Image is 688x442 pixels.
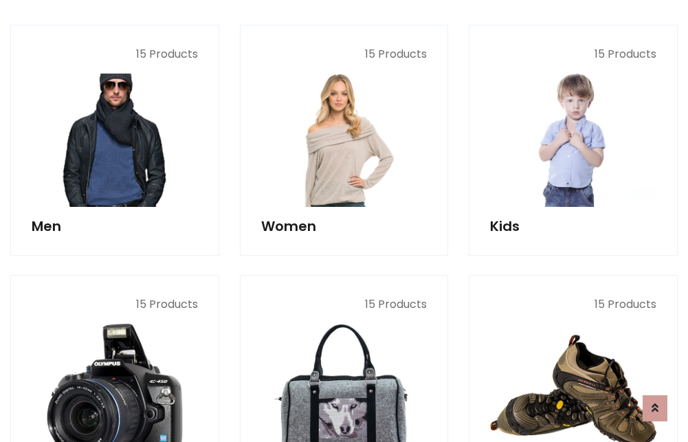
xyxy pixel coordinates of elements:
h5: Women [261,218,428,234]
h5: Men [32,218,198,234]
p: 15 Products [32,296,198,313]
h5: Kids [490,218,656,234]
p: 15 Products [261,46,428,63]
p: 15 Products [32,46,198,63]
p: 15 Products [490,296,656,313]
p: 15 Products [261,296,428,313]
p: 15 Products [490,46,656,63]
